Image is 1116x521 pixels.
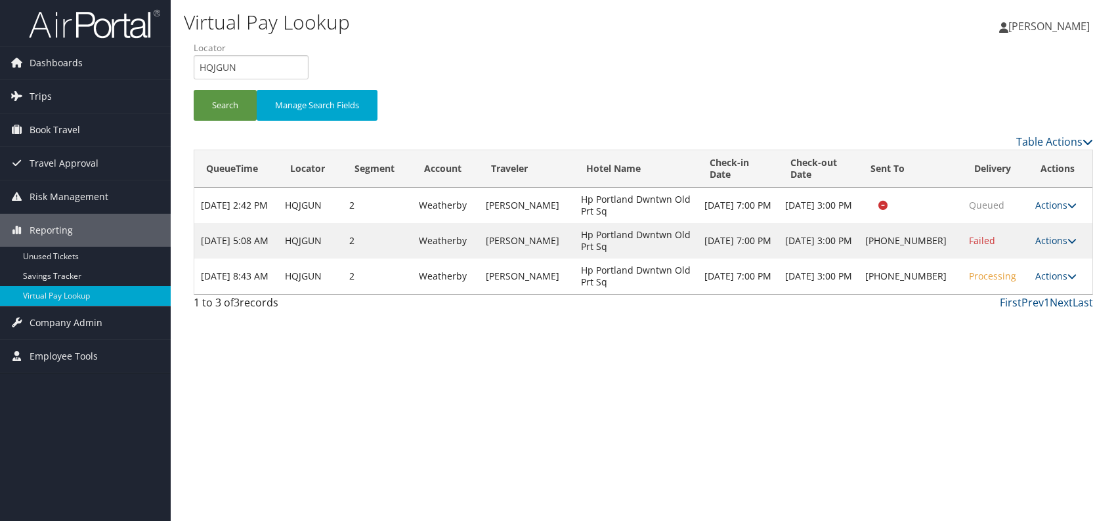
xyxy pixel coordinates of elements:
span: Risk Management [30,180,108,213]
a: [PERSON_NAME] [999,7,1103,46]
td: Weatherby [412,259,479,294]
td: [DATE] 7:00 PM [698,188,779,223]
h1: Virtual Pay Lookup [184,9,796,36]
a: 1 [1044,295,1050,310]
td: [DATE] 3:00 PM [779,223,859,259]
td: HQJGUN [278,259,343,294]
button: Search [194,90,257,121]
td: 2 [343,223,412,259]
span: Dashboards [30,47,83,79]
td: [PHONE_NUMBER] [859,259,962,294]
th: Check-out Date: activate to sort column ascending [779,150,859,188]
td: [DATE] 3:00 PM [779,188,859,223]
td: Hp Portland Dwntwn Old Prt Sq [574,188,698,223]
a: Actions [1035,199,1077,211]
td: 2 [343,259,412,294]
span: Failed [969,234,995,247]
th: Sent To: activate to sort column ascending [859,150,962,188]
th: QueueTime: activate to sort column descending [194,150,278,188]
label: Locator [194,41,318,54]
th: Traveler: activate to sort column ascending [479,150,574,188]
a: Last [1073,295,1093,310]
span: [PERSON_NAME] [1008,19,1090,33]
td: Weatherby [412,223,479,259]
span: Employee Tools [30,340,98,373]
td: [DATE] 7:00 PM [698,259,779,294]
a: Table Actions [1016,135,1093,149]
th: Hotel Name: activate to sort column ascending [574,150,698,188]
a: Actions [1035,234,1077,247]
a: First [1000,295,1021,310]
td: [PERSON_NAME] [479,259,574,294]
td: HQJGUN [278,223,343,259]
span: 3 [234,295,240,310]
a: Prev [1021,295,1044,310]
th: Account: activate to sort column ascending [412,150,479,188]
span: Queued [969,199,1004,211]
th: Delivery: activate to sort column ascending [962,150,1029,188]
th: Segment: activate to sort column ascending [343,150,412,188]
img: airportal-logo.png [29,9,160,39]
td: Weatherby [412,188,479,223]
span: Travel Approval [30,147,98,180]
td: Hp Portland Dwntwn Old Prt Sq [574,223,698,259]
td: [DATE] 7:00 PM [698,223,779,259]
td: HQJGUN [278,188,343,223]
td: [DATE] 2:42 PM [194,188,278,223]
td: [PERSON_NAME] [479,188,574,223]
td: [PERSON_NAME] [479,223,574,259]
button: Manage Search Fields [257,90,377,121]
span: Trips [30,80,52,113]
td: 2 [343,188,412,223]
a: Actions [1035,270,1077,282]
td: [PHONE_NUMBER] [859,223,962,259]
span: Processing [969,270,1016,282]
span: Book Travel [30,114,80,146]
a: Next [1050,295,1073,310]
th: Locator: activate to sort column ascending [278,150,343,188]
span: Company Admin [30,306,102,339]
td: [DATE] 3:00 PM [779,259,859,294]
div: 1 to 3 of records [194,295,404,317]
th: Actions [1029,150,1092,188]
th: Check-in Date: activate to sort column ascending [698,150,779,188]
span: Reporting [30,214,73,247]
td: Hp Portland Dwntwn Old Prt Sq [574,259,698,294]
td: [DATE] 5:08 AM [194,223,278,259]
td: [DATE] 8:43 AM [194,259,278,294]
